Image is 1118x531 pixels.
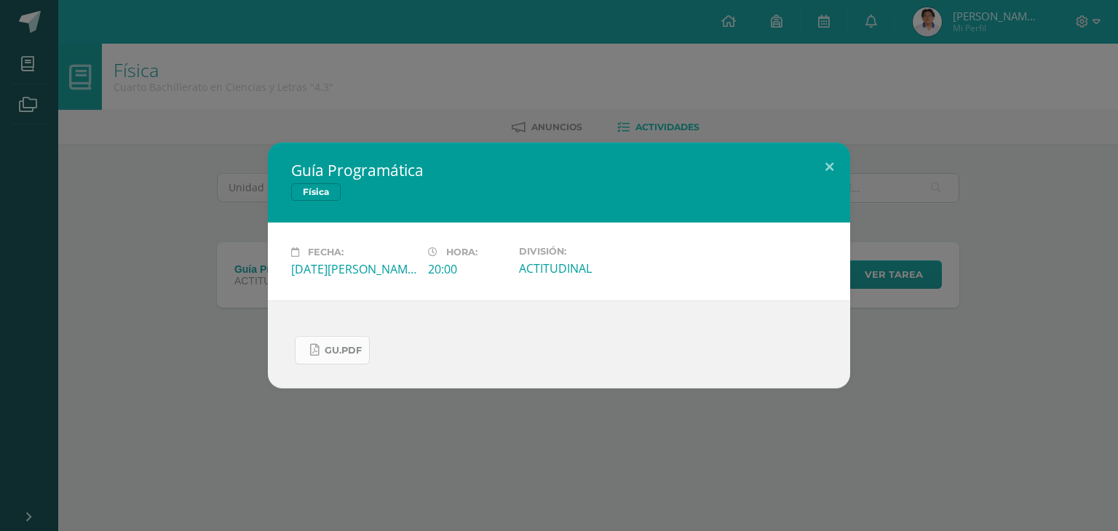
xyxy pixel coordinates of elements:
label: División: [519,246,644,257]
h2: Guía Programática [291,160,827,180]
span: Hora: [446,247,477,257]
span: Fecha: [308,247,344,257]
div: [DATE][PERSON_NAME] [291,261,416,277]
div: ACTITUDINAL [519,260,644,276]
button: Close (Esc) [809,143,850,192]
div: 20:00 [428,261,507,277]
span: Física [291,183,341,201]
span: Gu.pdf [325,345,362,356]
a: Gu.pdf [295,336,370,364]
